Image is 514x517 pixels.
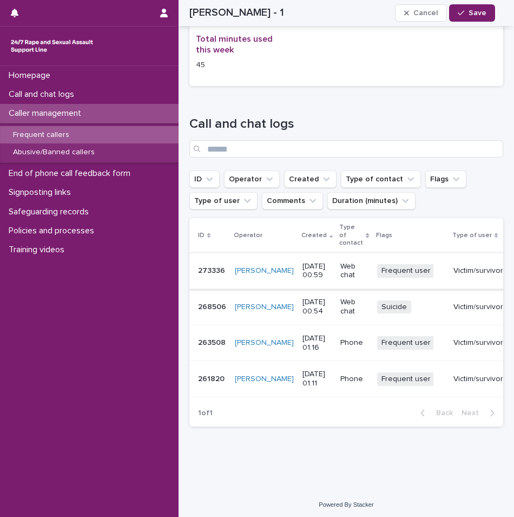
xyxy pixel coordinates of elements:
p: Type of contact [339,221,363,249]
button: Created [284,171,337,188]
button: ID [189,171,220,188]
p: [DATE] 01:16 [302,334,332,352]
p: 268506 [198,300,228,312]
p: Phone [340,338,368,348]
p: 45 [196,60,287,71]
p: Frequent callers [4,130,78,140]
p: Abusive/Banned callers [4,148,103,157]
p: 261820 [198,372,227,384]
button: Cancel [395,4,447,22]
p: ID [198,230,205,241]
p: Policies and processes [4,226,103,236]
button: Flags [425,171,466,188]
p: Signposting links [4,187,80,198]
p: Flags [376,230,392,241]
button: Type of user [189,192,258,210]
span: Frequent user [377,372,435,386]
span: Save [469,9,486,17]
button: Save [449,4,495,22]
span: Next [462,409,485,417]
a: [PERSON_NAME] [235,303,294,312]
span: Total minutes used this week [196,35,273,54]
p: Homepage [4,70,59,81]
p: Victim/survivor [453,338,503,348]
img: rhQMoQhaT3yELyF149Cw [9,35,95,57]
p: 273336 [198,264,227,276]
h2: [PERSON_NAME] - 1 [189,6,284,19]
button: Back [412,408,457,418]
p: Web chat [340,262,368,280]
span: Back [430,409,453,417]
p: 1 of 1 [189,400,221,427]
p: Web chat [340,298,368,316]
a: Powered By Stacker [319,501,373,508]
h1: Call and chat logs [189,116,503,132]
p: 263508 [198,336,228,348]
p: Call and chat logs [4,89,83,100]
p: Victim/survivor [453,266,503,276]
p: End of phone call feedback form [4,168,139,179]
p: Training videos [4,245,73,255]
p: Operator [234,230,262,241]
a: [PERSON_NAME] [235,338,294,348]
span: Frequent user [377,264,435,278]
p: [DATE] 00:59 [302,262,332,280]
span: Suicide [377,300,411,314]
button: Duration (minutes) [327,192,416,210]
p: Phone [340,375,368,384]
p: Victim/survivor [453,303,503,312]
button: Operator [224,171,280,188]
p: Created [301,230,327,241]
span: Cancel [413,9,438,17]
button: Comments [262,192,323,210]
a: [PERSON_NAME] [235,375,294,384]
span: Frequent user [377,336,435,350]
button: Type of contact [341,171,421,188]
p: Caller management [4,108,90,119]
p: Type of user [452,230,492,241]
button: Next [457,408,503,418]
p: [DATE] 01:11 [302,370,332,388]
p: Safeguarding records [4,207,97,217]
a: [PERSON_NAME] [235,266,294,276]
input: Search [189,140,503,158]
p: [DATE] 00:54 [302,298,332,316]
p: Victim/survivor [453,375,503,384]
